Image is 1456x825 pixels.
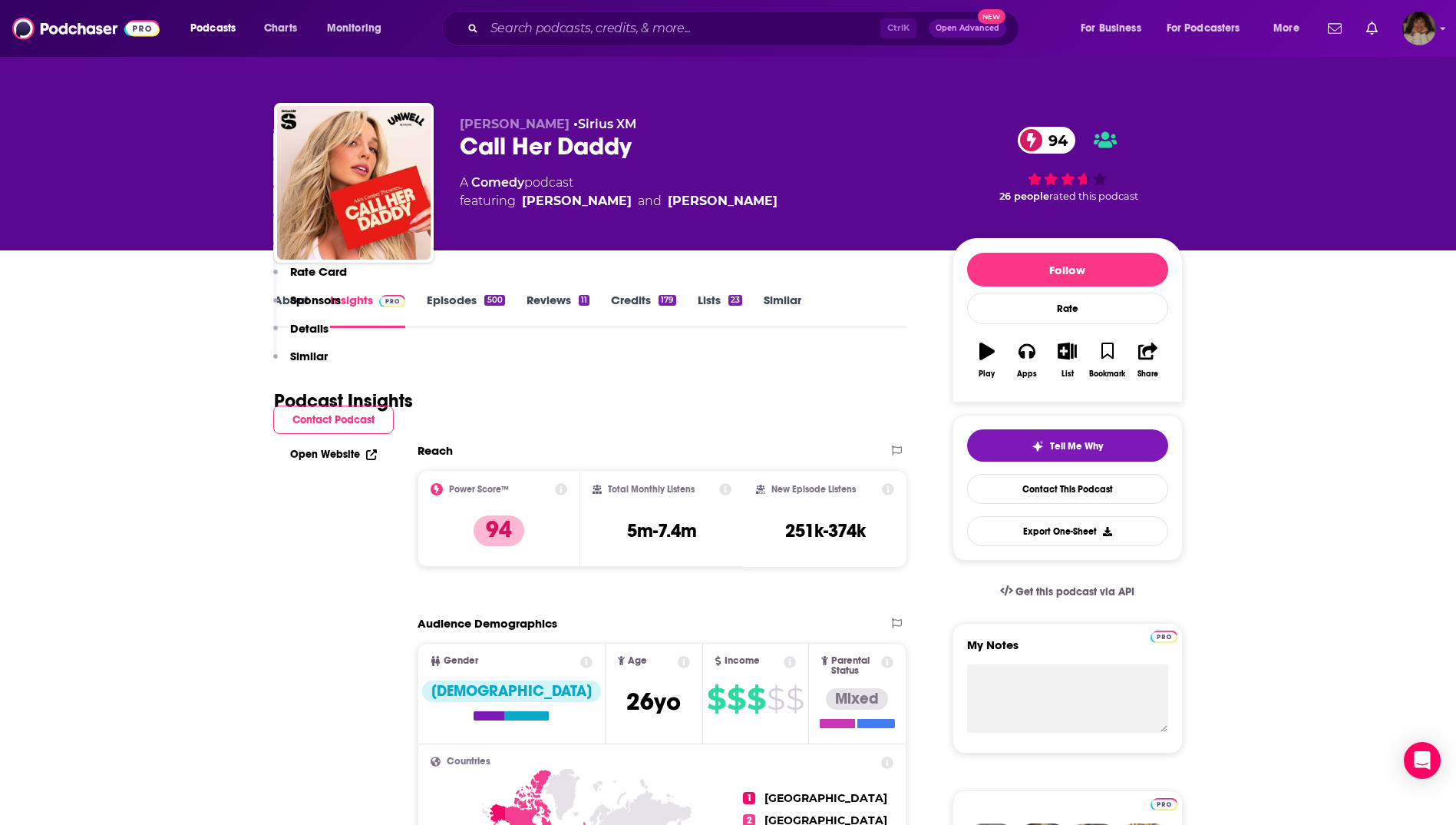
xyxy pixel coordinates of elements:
button: open menu [1157,16,1263,41]
div: Apps [1017,369,1037,379]
button: Play [967,333,1007,388]
button: open menu [1263,16,1319,41]
button: Contact Podcast [273,406,394,434]
span: 1 [743,792,755,804]
span: Age [628,656,647,666]
span: 94 [1033,127,1075,154]
span: Income [725,656,760,666]
span: • [573,117,636,131]
a: Show notifications dropdown [1322,15,1348,41]
div: 179 [659,295,675,306]
button: Details [273,321,329,350]
h2: Power Score™ [449,484,509,495]
div: 23 [728,295,742,306]
span: Ctrl K [880,18,916,38]
button: Follow [967,253,1168,287]
div: 500 [484,295,504,306]
div: List [1061,369,1074,379]
div: Search podcasts, credits, & more... [457,11,1034,46]
img: Podchaser - Follow, Share and Rate Podcasts [12,14,160,43]
a: Sofia Franklyn [668,192,778,210]
p: Details [290,321,329,336]
label: My Notes [967,638,1168,664]
span: Charts [264,18,297,39]
button: Bookmark [1088,333,1127,388]
img: Podchaser Pro [1151,631,1177,643]
button: Apps [1007,333,1047,388]
button: open menu [180,16,256,41]
span: and [638,192,662,210]
div: 11 [579,295,589,306]
button: tell me why sparkleTell Me Why [967,429,1168,462]
div: Bookmark [1089,369,1125,379]
a: Similar [764,293,801,328]
h2: Audience Demographics [418,616,557,631]
span: $ [727,687,745,711]
a: Get this podcast via API [988,573,1147,611]
a: Pro website [1151,628,1177,643]
a: Comedy [471,175,524,190]
img: Call Her Daddy [277,106,431,260]
h2: Reach [418,443,453,458]
span: For Podcasters [1167,18,1240,39]
button: Export One-Sheet [967,516,1168,546]
div: Mixed [826,688,888,710]
h2: New Episode Listens [771,484,856,495]
img: tell me why sparkle [1032,440,1044,452]
span: Logged in as angelport [1402,12,1436,45]
a: Contact This Podcast [967,474,1168,504]
div: Rate [967,293,1168,324]
a: Open Website [290,448,377,461]
p: 94 [474,515,524,546]
span: More [1273,18,1299,39]
span: Parental Status [831,656,879,676]
p: Similar [290,349,328,363]
h3: 251k-374k [785,519,866,542]
div: Play [979,369,995,379]
span: Podcasts [190,18,236,39]
button: Sponsors [273,293,341,321]
span: $ [767,687,784,711]
div: [DEMOGRAPHIC_DATA] [422,681,601,702]
button: Share [1127,333,1167,388]
span: Open Advanced [936,25,999,32]
a: Sirius XM [578,117,636,131]
span: $ [707,687,725,711]
span: Monitoring [327,18,381,39]
a: Show notifications dropdown [1360,15,1384,41]
input: Search podcasts, credits, & more... [484,16,880,41]
span: For Business [1081,18,1141,39]
button: Open AdvancedNew [929,19,1006,38]
img: User Profile [1402,12,1436,45]
span: [GEOGRAPHIC_DATA] [764,791,887,805]
span: [PERSON_NAME] [460,117,570,131]
span: 26 yo [626,687,681,717]
span: Tell Me Why [1050,440,1103,452]
span: rated this podcast [1049,191,1138,202]
a: Credits179 [611,293,675,328]
h3: 5m-7.4m [627,519,697,542]
a: 94 [1018,127,1075,154]
button: open menu [316,16,401,41]
a: Alex Cooper [522,192,632,210]
div: Open Intercom Messenger [1404,742,1441,779]
span: New [978,9,1005,24]
button: List [1047,333,1087,388]
a: Lists23 [698,293,742,328]
img: Podchaser Pro [1151,798,1177,810]
button: Similar [273,349,328,377]
div: Share [1137,369,1158,379]
p: Sponsors [290,293,341,307]
h2: Total Monthly Listens [608,484,695,495]
span: 26 people [999,191,1049,202]
span: Gender [444,656,478,666]
span: $ [786,687,804,711]
a: Pro website [1151,796,1177,810]
span: $ [747,687,765,711]
span: Get this podcast via API [1015,585,1134,598]
a: Episodes500 [427,293,504,328]
button: Show profile menu [1402,12,1436,45]
span: featuring [460,192,778,210]
span: Countries [447,757,490,767]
